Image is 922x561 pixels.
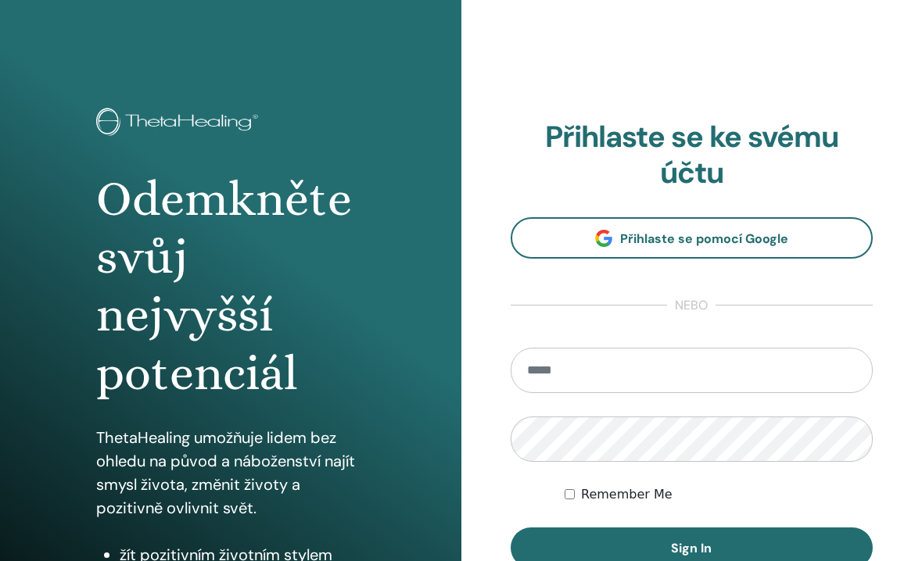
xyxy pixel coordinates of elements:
[96,426,364,520] p: ThetaHealing umožňuje lidem bez ohledu na původ a náboženství najít smysl života, změnit životy a...
[620,230,788,247] span: Přihlaste se pomocí Google
[581,485,673,504] label: Remember Me
[511,217,874,259] a: Přihlaste se pomocí Google
[96,170,364,403] h1: Odemkněte svůj nejvyšší potenciál
[511,120,874,191] h2: Přihlaste se ke svému účtu
[667,296,716,315] span: nebo
[565,485,873,504] div: Keep me authenticated indefinitely or until I manually logout
[671,540,712,556] span: Sign In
